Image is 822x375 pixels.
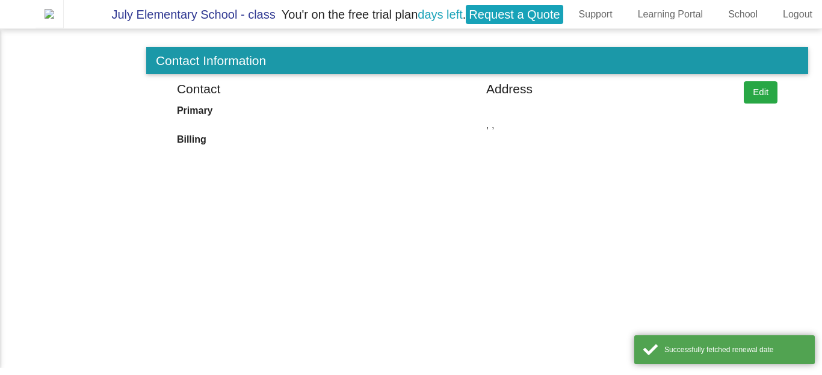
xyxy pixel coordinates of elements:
h3: Contact Information [152,53,802,68]
span: days left [418,8,462,21]
a: School [718,5,767,24]
h3: Contact [177,81,220,96]
button: Edit [744,81,777,104]
span: You'r on the free trial plan . [276,2,569,27]
a: Learning Portal [628,5,713,24]
span: , , [486,104,726,132]
a: Logout [773,5,822,24]
span: July Elementary School - class [99,5,275,24]
a: Support [569,5,622,24]
div: Successfully fetched renewal date [664,344,806,355]
b: Billing [177,134,206,144]
b: Primary [177,105,213,116]
h3: Address [486,81,533,96]
a: Request a Quote [466,5,563,24]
